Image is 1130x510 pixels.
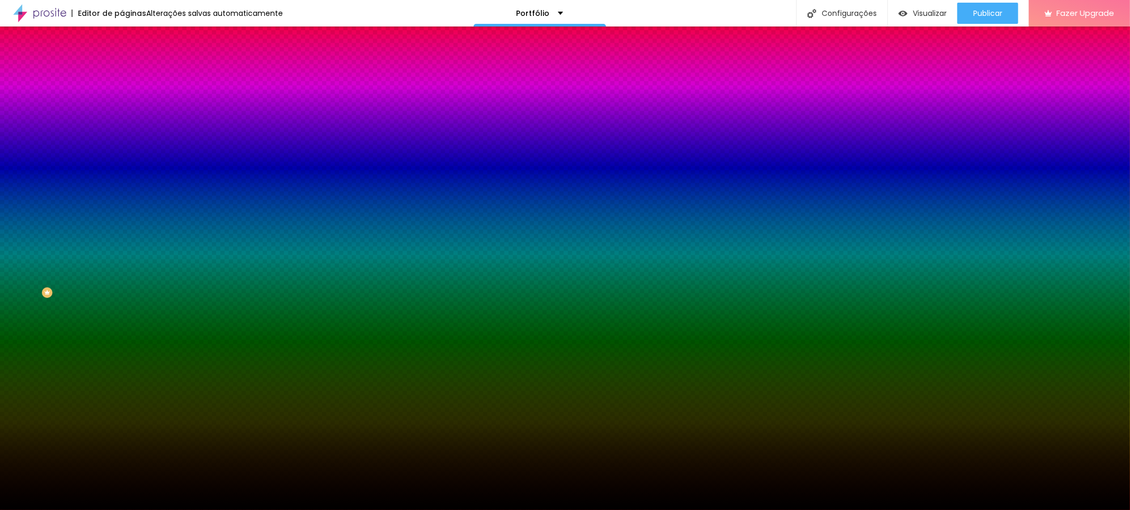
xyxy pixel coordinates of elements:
[1056,8,1114,17] span: Fazer Upgrade
[913,9,947,17] span: Visualizar
[888,3,957,24] button: Visualizar
[807,9,816,18] img: Icone
[517,10,550,17] p: Portfólio
[72,10,146,17] div: Editor de páginas
[957,3,1018,24] button: Publicar
[898,9,907,18] img: view-1.svg
[973,9,1002,17] span: Publicar
[146,10,283,17] div: Alterações salvas automaticamente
